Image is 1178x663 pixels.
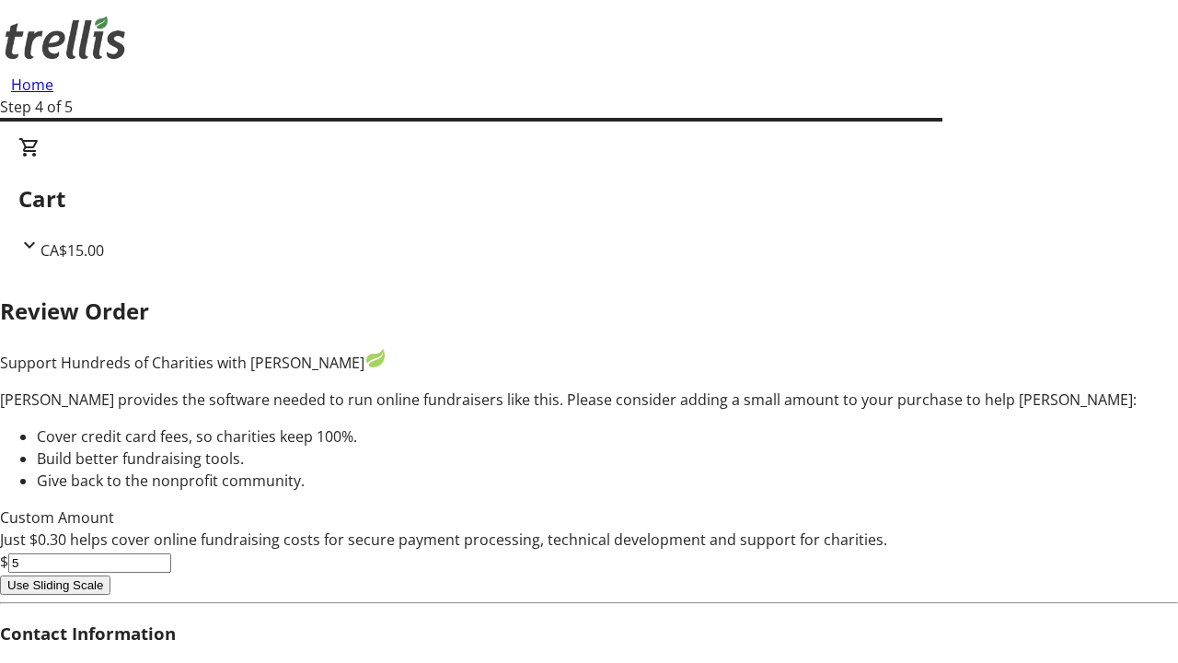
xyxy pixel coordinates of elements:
li: Build better fundraising tools. [37,448,1178,470]
li: Cover credit card fees, so charities keep 100%. [37,425,1178,448]
h2: Cart [18,182,1160,215]
div: CartCA$15.00 [18,136,1160,262]
span: CA$15.00 [40,240,104,261]
li: Give back to the nonprofit community. [37,470,1178,492]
